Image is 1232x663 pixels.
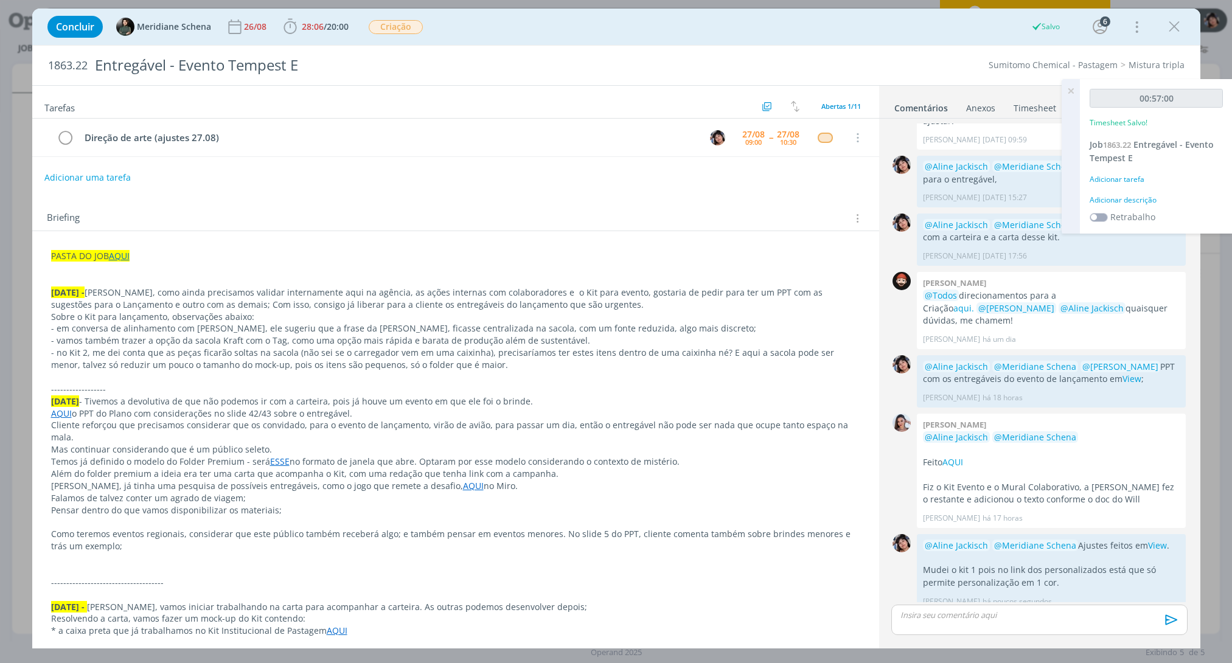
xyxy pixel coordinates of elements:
[51,504,860,516] p: Pensar dentro do que vamos disponibilizar os materiais;
[994,219,1076,231] span: @Meridiane Schena
[923,596,980,607] p: [PERSON_NAME]
[1148,540,1167,551] a: View
[1110,210,1155,223] label: Retrabalho
[1060,302,1124,314] span: @Aline Jackisch
[769,133,773,142] span: --
[745,139,762,145] div: 09:00
[893,355,911,373] img: E
[327,625,347,636] a: AQUI
[51,480,860,492] p: [PERSON_NAME], já tinha uma pesquisa de possíveis entregáveis, como o jogo que remete a desafio, ...
[51,601,85,613] strong: [DATE] -
[51,468,860,480] p: Além do folder premium a ideia era ter uma carta que acompanha o Kit, com uma redação que tenha l...
[1013,97,1057,114] a: Timesheet
[923,540,1180,552] p: Ajustes feitos em .
[742,130,765,139] div: 27/08
[983,392,1023,403] span: há 18 horas
[923,251,980,262] p: [PERSON_NAME]
[1129,59,1185,71] a: Mistura tripla
[51,443,860,456] p: Mas continuar considerando que é um público seleto.
[369,20,423,34] span: Criação
[109,250,130,262] a: AQUI
[51,419,860,443] p: Cliente reforçou que precisamos considerar que os convidado, para o evento de lançamento, virão d...
[51,311,860,323] p: Sobre o Kit para lançamento, observações abaixo:
[777,130,799,139] div: 27/08
[994,540,1076,551] span: @Meridiane Schena
[51,613,860,625] p: Resolvendo a carta, vamos fazer um mock-up do Kit contendo:
[923,361,1180,386] p: PPT com os entregáveis do evento de lançamento em ;
[44,167,131,189] button: Adicionar uma tarefa
[780,139,796,145] div: 10:30
[1100,16,1110,27] div: 6
[925,361,988,372] span: @Aline Jackisch
[1031,21,1060,32] div: Salvo
[893,414,911,432] img: N
[923,161,1180,186] p: Em a versão da carta para o entregável,
[51,250,109,262] span: PASTA DO JOB
[51,456,860,468] p: Temos já definido o modelo do Folder Premium - será no formato de janela que abre. Optaram por es...
[48,59,88,72] span: 1863.22
[51,395,860,408] p: - Tivemos a devolutiva de que não podemos ir com a carteira, pois já houve um evento em que ele f...
[994,431,1076,443] span: @Meridiane Schena
[1122,373,1141,384] a: View
[56,22,94,32] span: Concluir
[994,161,1076,172] span: @Meridiane Schena
[32,9,1200,648] div: dialog
[923,481,1180,506] p: Fiz o Kit Evento e o Mural Colaborativo, a [PERSON_NAME] fez o restante e adicionou o texto confo...
[966,102,995,114] div: Anexos
[1090,139,1214,164] span: Entregável - Evento Tempest E
[925,431,988,443] span: @Aline Jackisch
[51,528,860,552] p: Como teremos eventos regionais, considerar que este público também receberá algo; e também pensar...
[925,161,988,172] span: @Aline Jackisch
[923,392,980,403] p: [PERSON_NAME]
[893,156,911,174] img: E
[709,128,727,147] button: E
[923,219,1180,244] p: em PPT com o kit com a carteira e a carta desse kit.
[1090,17,1110,36] button: 6
[994,361,1076,372] span: @Meridiane Schena
[1090,139,1214,164] a: Job1863.22Entregável - Evento Tempest E
[116,18,134,36] img: M
[923,134,980,145] p: [PERSON_NAME]
[51,577,860,589] p: -------------------------------------
[90,50,706,80] div: Entregável - Evento Tempest E
[51,383,860,395] p: ------------------
[791,101,799,112] img: arrow-down-up.svg
[324,21,327,32] span: /
[821,102,861,111] span: Abertas 1/11
[983,596,1052,607] span: há poucos segundos
[327,21,349,32] span: 20:00
[710,130,725,145] img: E
[51,395,79,407] strong: [DATE]
[923,456,1180,468] p: Feito
[925,290,957,301] span: @Todos
[80,130,699,145] div: Direção de arte (ajustes 27.08)
[137,23,211,31] span: Meridiane Schena
[463,480,484,491] a: AQUI
[925,219,988,231] span: @Aline Jackisch
[925,540,988,551] span: @Aline Jackisch
[51,492,860,504] p: Falamos de talvez conter um agrado de viagem;
[368,19,423,35] button: Criação
[116,18,211,36] button: MMeridiane Schena
[51,408,860,420] p: o PPT do Plano com considerações no slide 42/43 sobre o entregável.
[47,16,103,38] button: Concluir
[270,456,290,467] a: ESSE
[280,17,352,36] button: 28:06/20:00
[923,513,980,524] p: [PERSON_NAME]
[923,290,1180,327] p: direcionamentos para a Criação quaisquer dúvidas, me chamem!
[51,286,860,311] p: [PERSON_NAME], como ainda precisamos validar internamente aqui na agência, as ações internas com ...
[893,213,911,232] img: E
[51,637,860,649] p: * a caixa com a carteira
[923,419,986,430] b: [PERSON_NAME]
[953,302,974,314] a: aqui.
[923,564,1180,589] p: Mudei o kit 1 pois no link dos personalizados está que só permite personalização em 1 cor.
[978,302,1054,314] span: @[PERSON_NAME]
[1090,174,1223,185] div: Adicionar tarefa
[1090,195,1223,206] div: Adicionar descrição
[51,286,85,298] strong: [DATE] -
[244,23,269,31] div: 26/08
[1090,117,1147,128] p: Timesheet Salvo!
[51,601,860,613] p: [PERSON_NAME], vamos iniciar trabalhando na carta para acompanhar a carteira. As outras podemos d...
[894,97,948,114] a: Comentários
[51,322,860,335] p: - em conversa de alinhamento com [PERSON_NAME], ele sugeriu que a frase da [PERSON_NAME], ficasse...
